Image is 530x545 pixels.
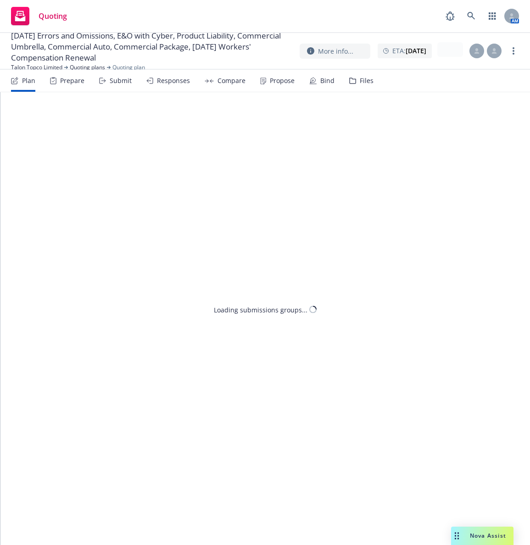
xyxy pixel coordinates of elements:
a: Quoting plans [70,63,105,72]
span: ETA : [392,46,426,56]
a: Quoting [7,3,71,29]
div: Compare [218,77,245,84]
span: [DATE] Errors and Omissions, E&O with Cyber, Product Liability, Commercial Umbrella, Commercial A... [11,30,292,63]
span: More info... [318,46,353,56]
button: Nova Assist [451,527,513,545]
div: Prepare [60,77,84,84]
span: Quoting [39,12,67,20]
div: Responses [157,77,190,84]
a: Search [462,7,480,25]
button: More info... [300,44,370,59]
span: Nova Assist [470,532,506,539]
a: more [508,45,519,56]
strong: [DATE] [406,46,426,55]
div: Drag to move [451,527,463,545]
div: Propose [270,77,295,84]
span: Quoting plan [112,63,145,72]
div: Plan [22,77,35,84]
div: Bind [320,77,335,84]
a: Report a Bug [441,7,459,25]
div: Loading submissions groups... [214,305,307,314]
div: Files [360,77,374,84]
a: Talon Topco Limited [11,63,62,72]
div: Submit [110,77,132,84]
a: Switch app [483,7,502,25]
